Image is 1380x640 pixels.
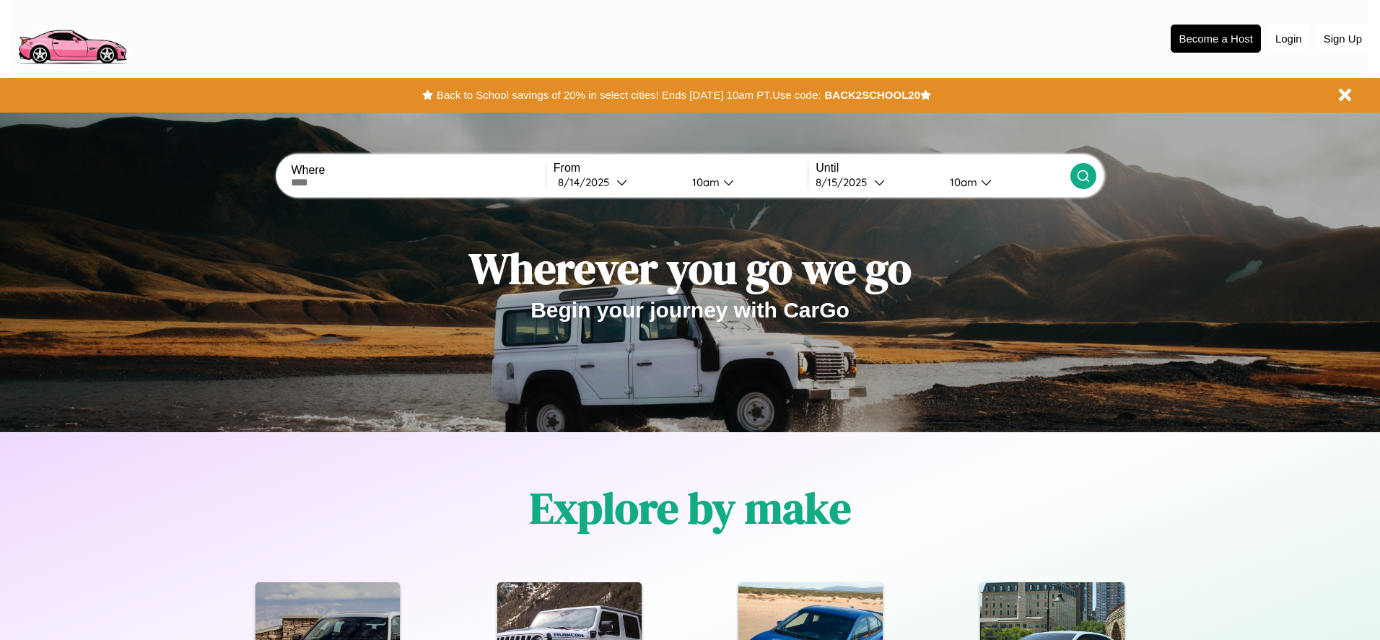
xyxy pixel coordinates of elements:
label: From [554,162,808,175]
label: Where [291,164,545,177]
button: Login [1268,25,1309,52]
img: logo [11,7,133,68]
label: Until [816,162,1070,175]
button: Become a Host [1171,25,1261,53]
button: 8/14/2025 [554,175,681,190]
button: Sign Up [1316,25,1369,52]
button: 10am [681,175,808,190]
button: Back to School savings of 20% in select cities! Ends [DATE] 10am PT.Use code: [433,85,824,105]
div: 8 / 14 / 2025 [558,175,616,189]
div: 10am [685,175,723,189]
h1: Explore by make [530,478,851,538]
button: 10am [938,175,1070,190]
div: 10am [943,175,981,189]
div: 8 / 15 / 2025 [816,175,874,189]
b: BACK2SCHOOL20 [824,89,920,101]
